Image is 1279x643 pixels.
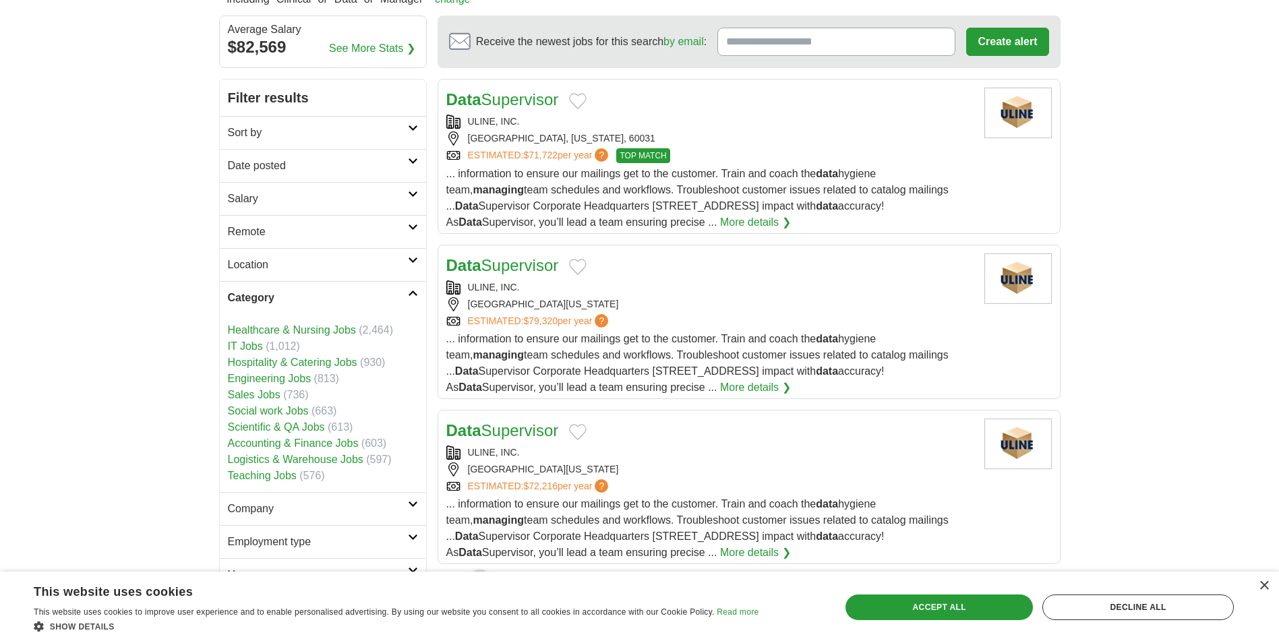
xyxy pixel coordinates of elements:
[228,454,363,465] a: Logistics & Warehouse Jobs
[283,389,308,400] span: (736)
[816,333,838,344] strong: data
[1042,594,1234,620] div: Decline all
[228,224,408,240] h2: Remote
[34,619,759,633] div: Show details
[446,256,559,274] a: DataSupervisor
[446,168,949,228] span: ... information to ensure our mailings get to the customer. Train and coach the hygiene team, tea...
[228,421,325,433] a: Scientific & QA Jobs
[220,558,426,591] a: Hours
[228,158,408,174] h2: Date posted
[523,150,558,160] span: $71,722
[816,365,838,377] strong: data
[569,424,587,440] button: Add to favorite jobs
[468,314,612,328] a: ESTIMATED:$79,320per year?
[220,149,426,182] a: Date posted
[446,421,559,439] a: DataSupervisor
[616,148,670,163] span: TOP MATCH
[458,381,482,393] strong: Data
[34,607,715,617] span: This website uses cookies to improve user experience and to enable personalised advertising. By u...
[228,24,418,35] div: Average Salary
[966,28,1048,56] button: Create alert
[984,419,1052,469] img: Uline logo
[220,492,426,525] a: Company
[468,282,520,293] a: ULINE, INC.
[359,324,393,336] span: (2,464)
[468,479,612,493] a: ESTIMATED:$72,216per year?
[816,200,838,212] strong: data
[228,35,418,59] div: $82,569
[523,481,558,491] span: $72,216
[569,259,587,275] button: Add to favorite jobs
[228,437,359,449] a: Accounting & Finance Jobs
[446,498,949,558] span: ... information to ensure our mailings get to the customer. Train and coach the hygiene team, tea...
[595,148,608,162] span: ?
[720,379,791,396] a: More details ❯
[220,215,426,248] a: Remote
[446,333,949,393] span: ... information to ensure our mailings get to the customer. Train and coach the hygiene team, tea...
[50,622,115,632] span: Show details
[228,191,408,207] h2: Salary
[476,34,707,50] span: Receive the newest jobs for this search :
[455,200,479,212] strong: Data
[228,125,408,141] h2: Sort by
[329,40,415,57] a: See More Stats ❯
[595,479,608,493] span: ?
[34,580,725,600] div: This website uses cookies
[816,168,838,179] strong: data
[523,315,558,326] span: $79,320
[228,405,309,417] a: Social work Jobs
[720,214,791,231] a: More details ❯
[816,498,838,510] strong: data
[266,340,300,352] span: (1,012)
[468,447,520,458] a: ULINE, INC.
[228,389,280,400] a: Sales Jobs
[228,567,408,583] h2: Hours
[446,462,974,477] div: [GEOGRAPHIC_DATA][US_STATE]
[220,116,426,149] a: Sort by
[360,357,385,368] span: (930)
[595,314,608,328] span: ?
[220,248,426,281] a: Location
[458,216,482,228] strong: Data
[816,530,838,542] strong: data
[220,525,426,558] a: Employment type
[228,501,408,517] h2: Company
[446,421,481,439] strong: Data
[446,90,559,109] a: DataSupervisor
[311,405,336,417] span: (663)
[220,182,426,215] a: Salary
[228,470,297,481] a: Teaching Jobs
[446,297,974,311] div: [GEOGRAPHIC_DATA][US_STATE]
[220,281,426,314] a: Category
[1259,581,1269,591] div: Close
[228,373,311,384] a: Engineering Jobs
[473,184,525,195] strong: managing
[443,568,508,621] img: apply-iq-scientist.png
[446,256,481,274] strong: Data
[984,88,1052,138] img: Uline logo
[299,470,324,481] span: (576)
[228,340,263,352] a: IT Jobs
[720,545,791,561] a: More details ❯
[314,373,339,384] span: (813)
[468,116,520,127] a: ULINE, INC.
[361,437,386,449] span: (603)
[473,349,525,361] strong: managing
[228,257,408,273] h2: Location
[845,594,1033,620] div: Accept all
[228,324,356,336] a: Healthcare & Nursing Jobs
[717,607,759,617] a: Read more, opens a new window
[366,454,391,465] span: (597)
[455,365,479,377] strong: Data
[663,36,704,47] a: by email
[468,148,612,163] a: ESTIMATED:$71,722per year?
[984,253,1052,304] img: Uline logo
[220,80,426,116] h2: Filter results
[446,131,974,146] div: [GEOGRAPHIC_DATA], [US_STATE], 60031
[228,290,408,306] h2: Category
[458,547,482,558] strong: Data
[228,534,408,550] h2: Employment type
[473,514,525,526] strong: managing
[455,530,479,542] strong: Data
[446,90,481,109] strong: Data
